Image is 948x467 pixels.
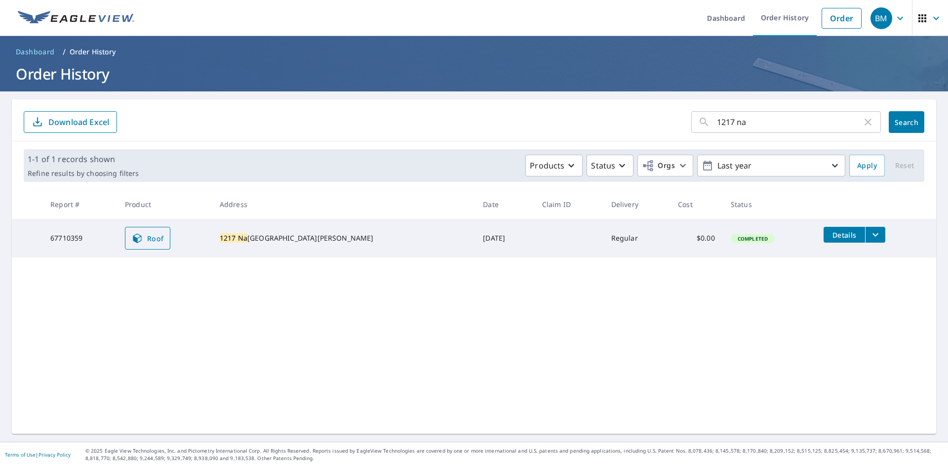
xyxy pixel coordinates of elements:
div: [GEOGRAPHIC_DATA][PERSON_NAME] [220,233,467,243]
nav: breadcrumb [12,44,936,60]
th: Address [212,190,475,219]
img: EV Logo [18,11,134,26]
li: / [63,46,66,58]
a: Order [822,8,862,29]
th: Claim ID [534,190,603,219]
button: Last year [697,155,845,176]
th: Cost [670,190,723,219]
a: Dashboard [12,44,59,60]
th: Product [117,190,212,219]
td: Regular [603,219,670,257]
p: Status [591,160,615,171]
th: Delivery [603,190,670,219]
h1: Order History [12,64,936,84]
th: Date [475,190,534,219]
button: Apply [849,155,885,176]
input: Address, Report #, Claim ID, etc. [717,108,862,136]
button: Download Excel [24,111,117,133]
p: | [5,452,71,458]
p: © 2025 Eagle View Technologies, Inc. and Pictometry International Corp. All Rights Reserved. Repo... [85,447,943,462]
p: Order History [70,47,116,57]
span: Roof [131,232,164,244]
button: Products [525,155,583,176]
td: 67710359 [42,219,117,257]
span: Dashboard [16,47,55,57]
button: Orgs [637,155,693,176]
a: Terms of Use [5,451,36,458]
th: Report # [42,190,117,219]
span: Search [897,118,916,127]
a: Roof [125,227,170,250]
th: Status [723,190,816,219]
button: Search [889,111,924,133]
span: Details [829,230,859,240]
mark: 1217 Na [220,233,247,243]
button: Status [587,155,633,176]
p: Download Excel [48,117,109,127]
td: [DATE] [475,219,534,257]
a: Privacy Policy [39,451,71,458]
span: Orgs [642,160,675,172]
button: filesDropdownBtn-67710359 [865,227,885,243]
span: Completed [732,235,774,242]
p: 1-1 of 1 records shown [28,153,139,165]
p: Refine results by choosing filters [28,169,139,178]
p: Last year [713,157,829,174]
span: Apply [857,160,877,172]
button: detailsBtn-67710359 [824,227,865,243]
td: $0.00 [670,219,723,257]
p: Products [530,160,564,171]
div: BM [870,7,892,29]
